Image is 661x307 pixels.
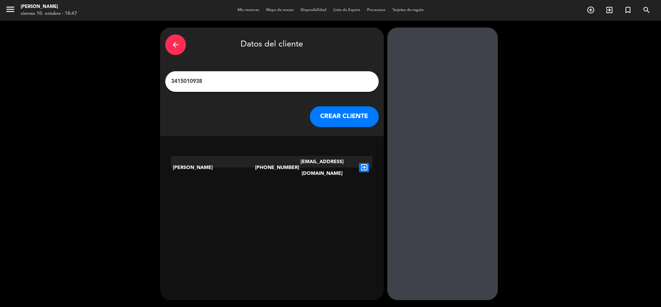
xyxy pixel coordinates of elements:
[5,4,15,17] button: menu
[364,8,389,12] span: Pre-acceso
[234,8,263,12] span: Mis reservas
[21,10,77,17] div: viernes 10. octubre - 18:47
[288,156,356,179] div: [EMAIL_ADDRESS][DOMAIN_NAME]
[165,33,379,57] div: Datos del cliente
[5,4,15,14] i: menu
[297,8,330,12] span: Disponibilidad
[359,163,369,172] i: exit_to_app
[310,106,379,127] button: CREAR CLIENTE
[389,8,427,12] span: Tarjetas de regalo
[255,156,289,179] div: [PHONE_NUMBER]
[171,41,180,49] i: arrow_back
[587,6,595,14] i: add_circle_outline
[642,6,651,14] i: search
[170,77,374,86] input: Escriba nombre, correo electrónico o número de teléfono...
[605,6,613,14] i: exit_to_app
[330,8,364,12] span: Lista de Espera
[21,3,77,10] div: [PERSON_NAME]
[624,6,632,14] i: turned_in_not
[171,156,255,179] div: [PERSON_NAME]
[263,8,297,12] span: Mapa de mesas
